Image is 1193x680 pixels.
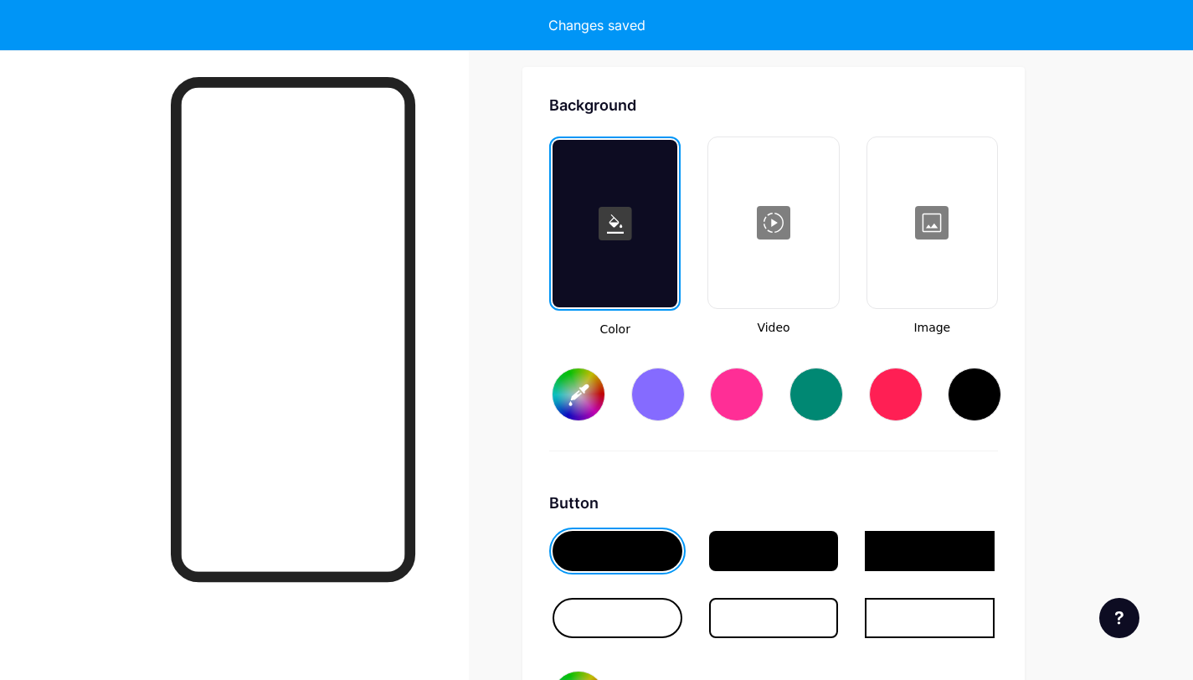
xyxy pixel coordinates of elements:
[707,319,839,337] span: Video
[549,492,998,514] div: Button
[549,321,681,338] span: Color
[866,319,998,337] span: Image
[549,94,998,116] div: Background
[548,15,645,35] div: Changes saved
